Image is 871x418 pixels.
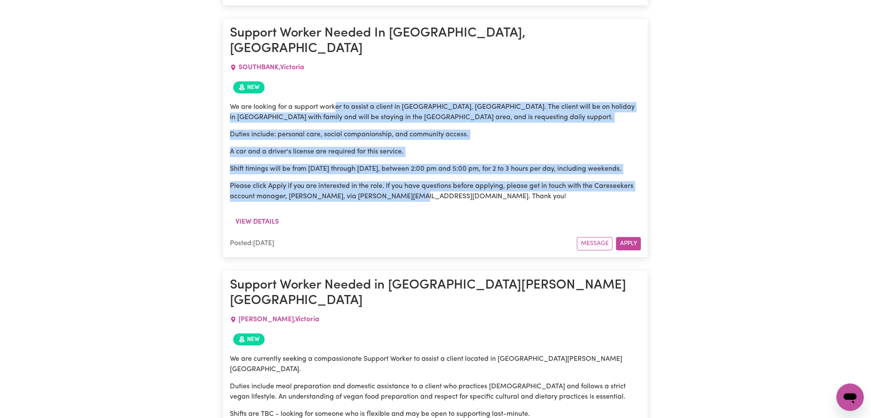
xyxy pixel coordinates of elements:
span: Job posted within the last 30 days [233,81,265,93]
p: A car and a driver's license are required for this service. [230,147,642,157]
p: Duties include: personal care, social companionship, and community access. [230,129,642,140]
span: [PERSON_NAME] , Victoria [238,316,320,323]
span: Job posted within the last 30 days [233,333,265,345]
p: We are currently seeking a compassionate Support Worker to assist a client located in [GEOGRAPHIC... [230,354,642,375]
p: We are looking for a support worker to assist a client in [GEOGRAPHIC_DATA], [GEOGRAPHIC_DATA]. T... [230,102,642,123]
div: Posted: [DATE] [230,238,578,249]
p: Please click Apply if you are interested in the role. If you have questions before applying, plea... [230,181,642,202]
h1: Support Worker Needed in [GEOGRAPHIC_DATA][PERSON_NAME][GEOGRAPHIC_DATA] [230,278,642,309]
button: View details [230,214,284,230]
button: Apply for this job [616,237,641,250]
iframe: Button to launch messaging window [837,384,864,411]
h1: Support Worker Needed In [GEOGRAPHIC_DATA], [GEOGRAPHIC_DATA] [230,26,642,57]
p: Shift timings will be from [DATE] through [DATE], between 2:00 pm and 5:00 pm, for 2 to 3 hours p... [230,164,642,174]
p: Duties include meal preparation and domestic assistance to a client who practices [DEMOGRAPHIC_DA... [230,381,642,402]
span: SOUTHBANK , Victoria [238,64,305,71]
button: Message [577,237,613,250]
